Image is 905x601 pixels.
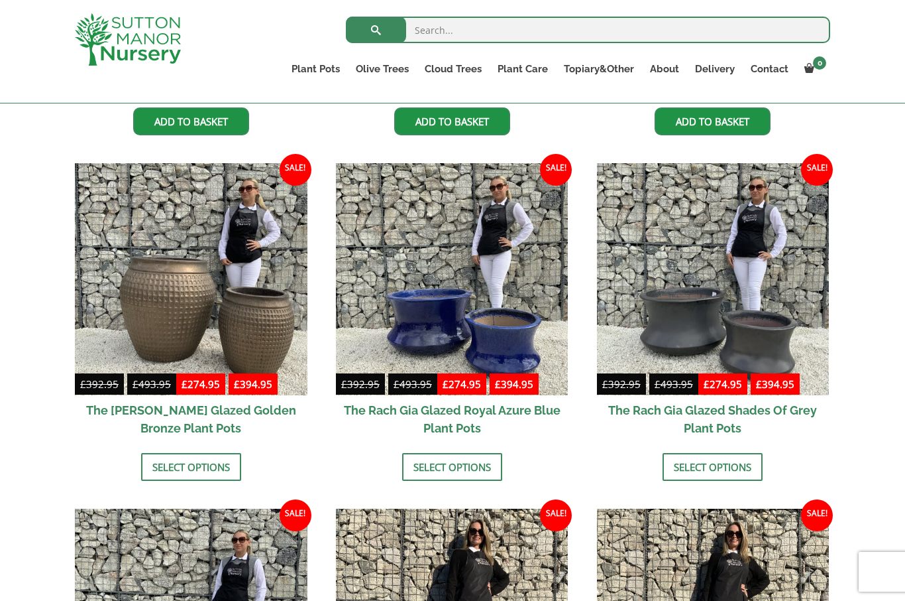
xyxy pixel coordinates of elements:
[704,377,742,391] bdi: 274.95
[655,377,693,391] bdi: 493.95
[687,60,743,78] a: Delivery
[341,377,380,391] bdi: 392.95
[346,17,830,43] input: Search...
[756,377,794,391] bdi: 394.95
[284,60,348,78] a: Plant Pots
[133,107,249,135] a: Add to basket: “The Rach Gia Glazed Shades Of Grey Pot XL”
[698,376,800,395] ins: -
[801,500,833,531] span: Sale!
[182,377,187,391] span: £
[75,163,307,396] img: The Phu Yen Glazed Golden Bronze Plant Pots
[280,154,311,186] span: Sale!
[495,377,533,391] bdi: 394.95
[437,376,539,395] ins: -
[602,377,608,391] span: £
[443,377,481,391] bdi: 274.95
[556,60,642,78] a: Topiary&Other
[394,107,510,135] a: Add to basket: “The Hai Duong Glazed Golden Bronze Pots”
[495,377,501,391] span: £
[540,154,572,186] span: Sale!
[75,395,307,443] h2: The [PERSON_NAME] Glazed Golden Bronze Plant Pots
[133,377,171,391] bdi: 493.95
[402,453,502,481] a: Select options for “The Rach Gia Glazed Royal Azure Blue Plant Pots”
[394,377,432,391] bdi: 493.95
[336,163,568,396] img: The Rach Gia Glazed Royal Azure Blue Plant Pots
[597,163,829,396] img: The Rach Gia Glazed Shades Of Grey Plant Pots
[417,60,490,78] a: Cloud Trees
[234,377,272,391] bdi: 394.95
[182,377,220,391] bdi: 274.95
[642,60,687,78] a: About
[813,56,826,70] span: 0
[704,377,710,391] span: £
[336,376,437,395] del: -
[176,376,278,395] ins: -
[75,163,307,444] a: Sale! £392.95-£493.95 £274.95-£394.95 The [PERSON_NAME] Glazed Golden Bronze Plant Pots
[80,377,86,391] span: £
[75,13,181,66] img: logo
[597,376,698,395] del: -
[341,377,347,391] span: £
[743,60,796,78] a: Contact
[597,163,829,444] a: Sale! £392.95-£493.95 £274.95-£394.95 The Rach Gia Glazed Shades Of Grey Plant Pots
[655,107,771,135] a: Add to basket: “The Hai Duong Glazed Shades Of Grey Plant Pots”
[756,377,762,391] span: £
[336,395,568,443] h2: The Rach Gia Glazed Royal Azure Blue Plant Pots
[490,60,556,78] a: Plant Care
[801,154,833,186] span: Sale!
[602,377,641,391] bdi: 392.95
[394,377,399,391] span: £
[141,453,241,481] a: Select options for “The Phu Yen Glazed Golden Bronze Plant Pots”
[234,377,240,391] span: £
[655,377,661,391] span: £
[80,377,119,391] bdi: 392.95
[540,500,572,531] span: Sale!
[280,500,311,531] span: Sale!
[75,376,176,395] del: -
[348,60,417,78] a: Olive Trees
[796,60,830,78] a: 0
[336,163,568,444] a: Sale! £392.95-£493.95 £274.95-£394.95 The Rach Gia Glazed Royal Azure Blue Plant Pots
[597,395,829,443] h2: The Rach Gia Glazed Shades Of Grey Plant Pots
[133,377,138,391] span: £
[663,453,763,481] a: Select options for “The Rach Gia Glazed Shades Of Grey Plant Pots”
[443,377,449,391] span: £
